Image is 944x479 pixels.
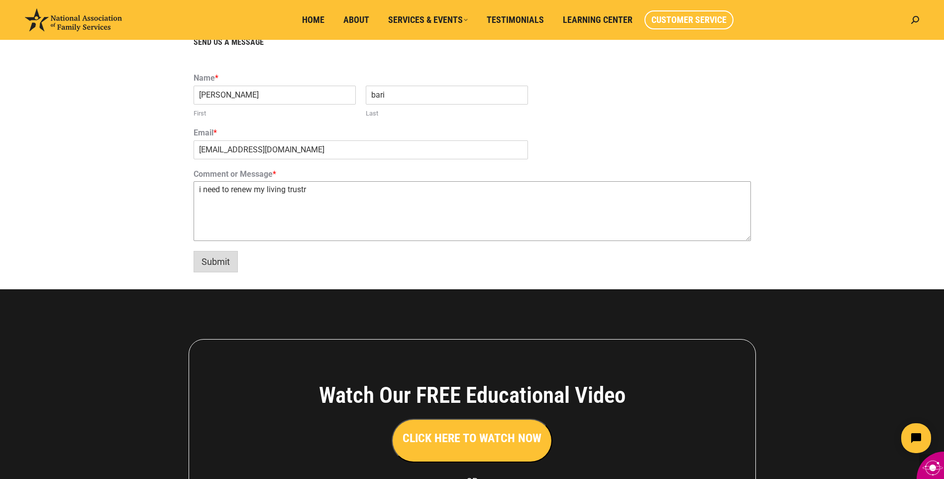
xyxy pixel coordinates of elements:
span: Services & Events [388,14,468,25]
span: Testimonials [487,14,544,25]
a: CLICK HERE TO WATCH NOW [392,434,552,444]
span: About [343,14,369,25]
label: Comment or Message [194,169,751,180]
h4: Watch Our FREE Educational Video [264,382,681,409]
iframe: Tidio Chat [768,415,940,462]
img: National Association of Family Services [25,8,122,31]
a: Customer Service [644,10,734,29]
h3: CLICK HERE TO WATCH NOW [403,430,541,447]
a: Testimonials [480,10,551,29]
span: Learning Center [563,14,632,25]
a: Learning Center [556,10,639,29]
button: Submit [194,251,238,272]
span: Home [302,14,324,25]
label: Email [194,128,751,138]
span: Customer Service [651,14,727,25]
a: About [336,10,376,29]
a: Home [295,10,331,29]
label: Last [366,110,528,118]
label: Name [194,73,751,84]
button: CLICK HERE TO WATCH NOW [392,419,552,463]
label: First [194,110,356,118]
h5: SEND US A MESSAGE [194,38,751,46]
